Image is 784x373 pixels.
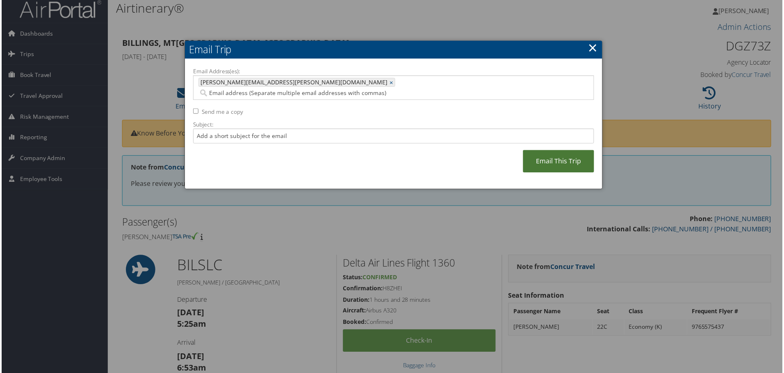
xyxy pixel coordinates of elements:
[524,151,595,173] a: Email This Trip
[201,108,243,116] label: Send me a copy
[184,41,603,59] h2: Email Trip
[198,89,505,97] input: Email address (Separate multiple email addresses with commas)
[192,121,595,129] label: Subject:
[589,40,599,56] a: ×
[192,129,595,144] input: Add a short subject for the email
[390,79,395,87] a: ×
[192,68,595,76] label: Email Address(es):
[198,79,387,87] span: [PERSON_NAME][EMAIL_ADDRESS][PERSON_NAME][DOMAIN_NAME]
